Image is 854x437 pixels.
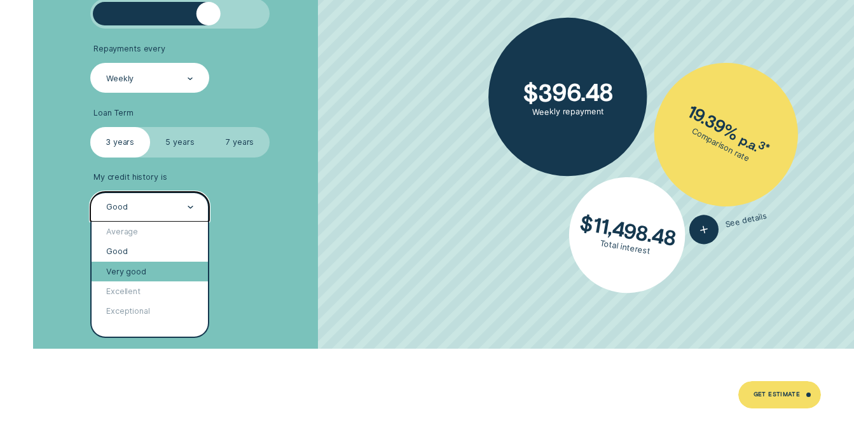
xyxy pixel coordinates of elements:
div: Good [106,203,128,213]
div: Good [92,241,209,261]
div: Very good [92,262,209,281]
a: Get Estimate [738,381,821,408]
label: 3 years [90,127,150,157]
div: Exceptional [92,302,209,321]
div: Average [92,222,209,241]
span: My credit history is [93,172,167,182]
span: Repayments every [93,44,165,54]
span: See details [725,211,768,230]
button: See details [687,201,770,247]
span: Loan Term [93,108,134,118]
label: 5 years [150,127,210,157]
div: Weekly [106,74,134,84]
div: Excellent [92,281,209,301]
label: 7 years [210,127,270,157]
